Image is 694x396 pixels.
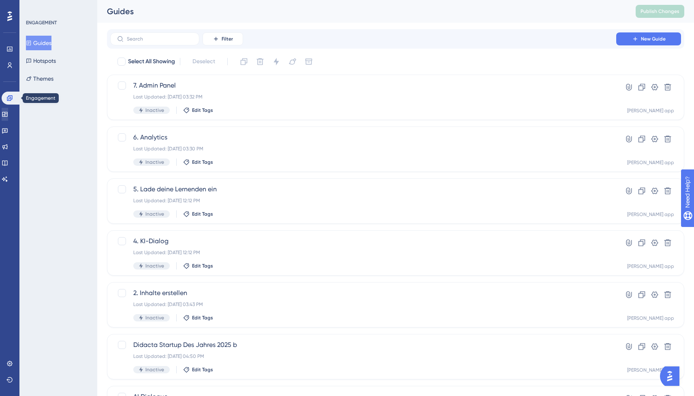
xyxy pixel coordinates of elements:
button: Edit Tags [183,263,213,269]
button: Themes [26,71,53,86]
div: Last Updated: [DATE] 12:12 PM [133,249,593,256]
div: [PERSON_NAME] app [627,315,674,321]
span: Edit Tags [192,366,213,373]
span: Publish Changes [641,8,679,15]
button: Guides [26,36,51,50]
button: Edit Tags [183,211,213,217]
span: Edit Tags [192,159,213,165]
span: Inactive [145,315,164,321]
span: Deselect [192,57,215,66]
span: 4. KI-Dialog [133,236,593,246]
button: Edit Tags [183,107,213,113]
div: [PERSON_NAME] app [627,107,674,114]
div: [PERSON_NAME] app [627,263,674,270]
div: [PERSON_NAME] app [627,211,674,218]
span: 7. Admin Panel [133,81,593,90]
div: [PERSON_NAME] app [627,367,674,373]
span: Inactive [145,107,164,113]
span: 5. Lade deine Lernenden ein [133,184,593,194]
button: Edit Tags [183,159,213,165]
iframe: UserGuiding AI Assistant Launcher [660,364,684,388]
span: New Guide [641,36,666,42]
span: Didacta Startup Des Jahres 2025 b [133,340,593,350]
span: Filter [222,36,233,42]
span: Inactive [145,159,164,165]
button: New Guide [616,32,681,45]
button: Publish Changes [636,5,684,18]
div: ENGAGEMENT [26,19,57,26]
span: Need Help? [19,2,51,12]
div: Last Updated: [DATE] 03:32 PM [133,94,593,100]
span: Edit Tags [192,211,213,217]
button: Edit Tags [183,315,213,321]
input: Search [127,36,192,42]
button: Edit Tags [183,366,213,373]
span: Edit Tags [192,263,213,269]
span: Inactive [145,263,164,269]
span: 6. Analytics [133,133,593,142]
span: Inactive [145,366,164,373]
div: Last Updated: [DATE] 12:12 PM [133,197,593,204]
button: Filter [203,32,243,45]
div: [PERSON_NAME] app [627,159,674,166]
span: Edit Tags [192,107,213,113]
span: Inactive [145,211,164,217]
div: Last Updated: [DATE] 03:30 PM [133,146,593,152]
span: 2. Inhalte erstellen [133,288,593,298]
div: Guides [107,6,615,17]
div: Last Updated: [DATE] 04:50 PM [133,353,593,360]
button: Deselect [185,54,222,69]
div: Last Updated: [DATE] 03:43 PM [133,301,593,308]
span: Select All Showing [128,57,175,66]
span: Edit Tags [192,315,213,321]
button: Hotspots [26,54,56,68]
